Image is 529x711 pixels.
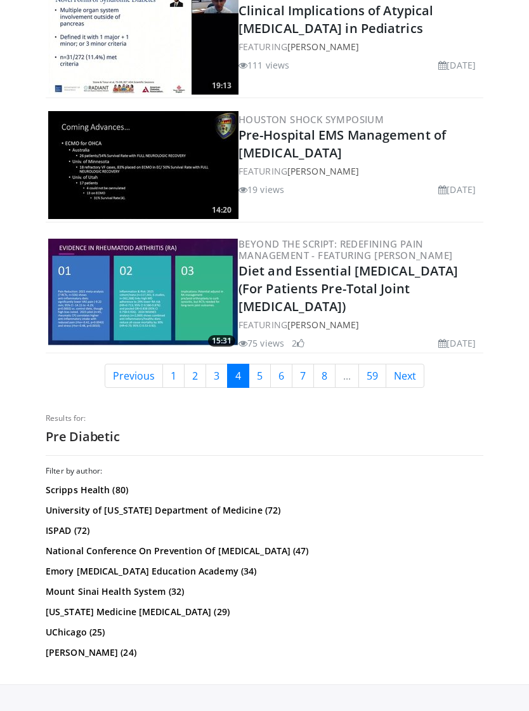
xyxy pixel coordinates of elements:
[48,239,238,347] img: 116d638f-e6eb-4afb-b21b-b7c0d92605ea.300x170_q85_crop-smart_upscale.jpg
[238,237,452,262] a: Beyond the Script: Redefining Pain Management - Featuring [PERSON_NAME]
[438,58,476,72] li: [DATE]
[46,364,483,388] nav: Search results pages
[270,364,292,388] a: 6
[48,111,238,219] img: 150a70c4-df03-4942-90dc-f6c2ecdfd886.300x170_q85_crop-smart_upscale.jpg
[48,111,238,219] a: 14:20
[184,364,206,388] a: 2
[46,466,483,476] h3: Filter by author:
[208,335,235,347] span: 15:31
[227,364,249,388] a: 4
[46,429,483,445] h2: Pre Diabetic
[386,364,424,388] a: Next
[46,484,480,496] a: Scripps Health (80)
[358,364,386,388] a: 59
[249,364,271,388] a: 5
[292,364,314,388] a: 7
[238,336,284,350] li: 75 views
[46,646,480,659] a: [PERSON_NAME] (24)
[287,319,359,331] a: [PERSON_NAME]
[238,164,481,178] div: FEATURING
[238,183,284,196] li: 19 views
[206,364,228,388] a: 3
[208,80,235,91] span: 19:13
[238,58,289,72] li: 111 views
[438,336,476,350] li: [DATE]
[238,318,481,331] div: FEATURING
[46,545,480,557] a: National Conference On Prevention Of [MEDICAL_DATA] (47)
[46,504,480,517] a: University of [US_STATE] Department of Medicine (72)
[292,336,304,350] li: 2
[208,204,235,216] span: 14:20
[48,239,238,347] a: 15:31
[46,524,480,537] a: ISPAD (72)
[238,2,433,37] a: Clinical Implications of Atypical [MEDICAL_DATA] in Pediatrics
[105,364,163,388] a: Previous
[438,183,476,196] li: [DATE]
[46,413,483,423] p: Results for:
[238,126,446,161] a: Pre-Hospital EMS Management of [MEDICAL_DATA]
[46,585,480,598] a: Mount Sinai Health System (32)
[287,41,359,53] a: [PERSON_NAME]
[46,626,480,639] a: UChicago (25)
[287,165,359,177] a: [PERSON_NAME]
[313,364,336,388] a: 8
[46,606,480,618] a: [US_STATE] Medicine [MEDICAL_DATA] (29)
[238,262,458,315] a: Diet and Essential [MEDICAL_DATA] (For Patients Pre-Total Joint [MEDICAL_DATA])
[238,40,481,53] div: FEATURING
[162,364,185,388] a: 1
[46,565,480,578] a: Emory [MEDICAL_DATA] Education Academy (34)
[238,113,384,126] a: Houston Shock Symposium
